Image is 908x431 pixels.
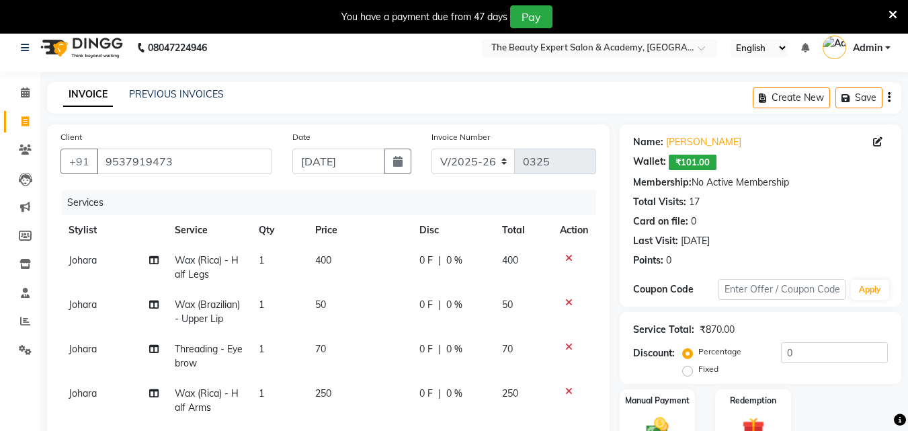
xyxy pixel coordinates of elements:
div: Total Visits: [633,195,686,209]
input: Search by Name/Mobile/Email/Code [97,149,272,174]
span: 0 % [446,253,462,268]
span: 0 F [419,342,433,356]
div: Card on file: [633,214,688,229]
a: [PERSON_NAME] [666,135,741,149]
button: Create New [753,87,830,108]
label: Fixed [698,363,718,375]
th: Action [552,215,596,245]
span: | [438,387,441,401]
span: Wax (Rica) - Half Arms [175,387,239,414]
button: Save [835,87,882,108]
span: 1 [259,254,264,266]
b: 08047224946 [148,29,207,67]
div: Service Total: [633,323,694,337]
div: 17 [689,195,700,209]
span: Wax (Rica) - Half Legs [175,254,239,280]
a: PREVIOUS INVOICES [129,88,224,100]
img: logo [34,29,126,67]
div: Discount: [633,346,675,360]
span: 400 [315,254,331,266]
span: 0 % [446,342,462,356]
span: 0 % [446,298,462,312]
label: Percentage [698,346,741,358]
span: 0 % [446,387,462,401]
span: Johara [69,299,97,311]
span: Johara [69,343,97,355]
div: Membership: [633,175,692,190]
div: [DATE] [681,234,710,248]
span: 70 [315,343,326,355]
span: | [438,298,441,312]
button: Apply [851,280,889,300]
span: 0 F [419,253,433,268]
span: Johara [69,387,97,399]
div: Services [62,190,606,215]
span: 250 [315,387,331,399]
div: 0 [691,214,696,229]
img: Admin [823,36,846,59]
button: +91 [60,149,98,174]
span: 50 [502,299,513,311]
div: Wallet: [633,155,666,170]
label: Manual Payment [625,395,690,407]
span: Wax (Brazilian) - Upper Lip [175,299,240,325]
span: | [438,253,441,268]
span: Johara [69,254,97,266]
span: 1 [259,343,264,355]
span: ₹101.00 [669,155,716,170]
span: 1 [259,387,264,399]
span: 400 [502,254,518,266]
div: Points: [633,253,663,268]
th: Stylist [60,215,167,245]
label: Date [292,131,311,143]
th: Total [494,215,552,245]
span: 50 [315,299,326,311]
label: Client [60,131,82,143]
button: Pay [510,5,552,28]
th: Price [307,215,411,245]
div: Coupon Code [633,282,718,297]
input: Enter Offer / Coupon Code [718,279,845,300]
div: You have a payment due from 47 days [341,10,507,24]
th: Service [167,215,251,245]
span: 0 F [419,298,433,312]
span: Admin [853,41,882,55]
span: | [438,342,441,356]
span: 0 F [419,387,433,401]
label: Redemption [730,395,776,407]
span: Threading - Eyebrow [175,343,243,369]
div: ₹870.00 [700,323,735,337]
div: 0 [666,253,671,268]
th: Qty [251,215,307,245]
span: 70 [502,343,513,355]
span: 250 [502,387,518,399]
th: Disc [411,215,494,245]
label: Invoice Number [431,131,490,143]
span: 1 [259,299,264,311]
div: Name: [633,135,663,149]
a: INVOICE [63,83,113,107]
div: Last Visit: [633,234,678,248]
div: No Active Membership [633,175,888,190]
